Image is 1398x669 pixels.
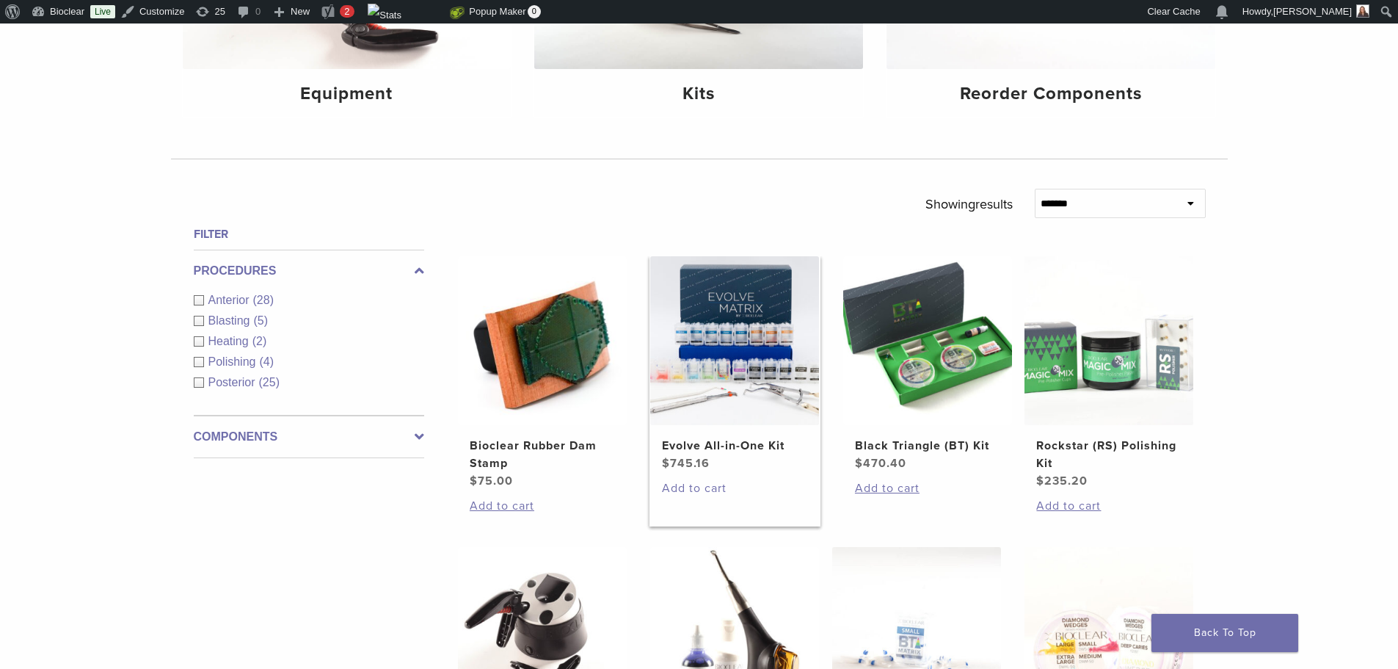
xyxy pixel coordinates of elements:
img: Black Triangle (BT) Kit [843,256,1012,425]
h4: Kits [546,81,851,107]
img: Views over 48 hours. Click for more Jetpack Stats. [368,4,450,21]
a: Add to cart: “Black Triangle (BT) Kit” [855,480,1000,497]
a: Back To Top [1151,614,1298,652]
a: Black Triangle (BT) KitBlack Triangle (BT) Kit $470.40 [842,256,1013,472]
h4: Equipment [194,81,500,107]
img: Bioclear Rubber Dam Stamp [458,256,627,425]
a: Add to cart: “Bioclear Rubber Dam Stamp” [470,497,615,515]
label: Procedures [194,262,424,280]
h2: Rockstar (RS) Polishing Kit [1036,437,1182,472]
span: (2) [252,335,267,347]
span: (25) [259,376,280,388]
a: Add to cart: “Rockstar (RS) Polishing Kit” [1036,497,1182,515]
span: (4) [259,355,274,368]
a: Evolve All-in-One KitEvolve All-in-One Kit $745.16 [649,256,820,472]
label: Components [194,428,424,446]
span: 2 [344,6,349,17]
h2: Black Triangle (BT) Kit [855,437,1000,455]
span: $ [470,474,478,488]
span: [PERSON_NAME] [1273,6,1352,17]
img: Evolve All-in-One Kit [650,256,819,425]
a: Bioclear Rubber Dam StampBioclear Rubber Dam Stamp $75.00 [457,256,628,490]
a: Add to cart: “Evolve All-in-One Kit” [662,480,807,497]
span: $ [1036,474,1044,488]
bdi: 745.16 [662,456,710,471]
span: $ [662,456,670,471]
h4: Filter [194,225,424,243]
h2: Evolve All-in-One Kit [662,437,807,455]
img: Rockstar (RS) Polishing Kit [1024,256,1193,425]
span: (28) [253,294,274,306]
span: $ [855,456,863,471]
span: Polishing [208,355,260,368]
span: Heating [208,335,252,347]
span: (5) [253,314,268,327]
a: Rockstar (RS) Polishing KitRockstar (RS) Polishing Kit $235.20 [1024,256,1195,490]
h2: Bioclear Rubber Dam Stamp [470,437,615,472]
span: Blasting [208,314,254,327]
bdi: 470.40 [855,456,906,471]
a: Live [90,5,115,18]
span: Posterior [208,376,259,388]
bdi: 235.20 [1036,474,1088,488]
bdi: 75.00 [470,474,513,488]
h4: Reorder Components [898,81,1204,107]
p: Showing results [925,189,1013,220]
span: 0 [528,5,541,18]
span: Anterior [208,294,253,306]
